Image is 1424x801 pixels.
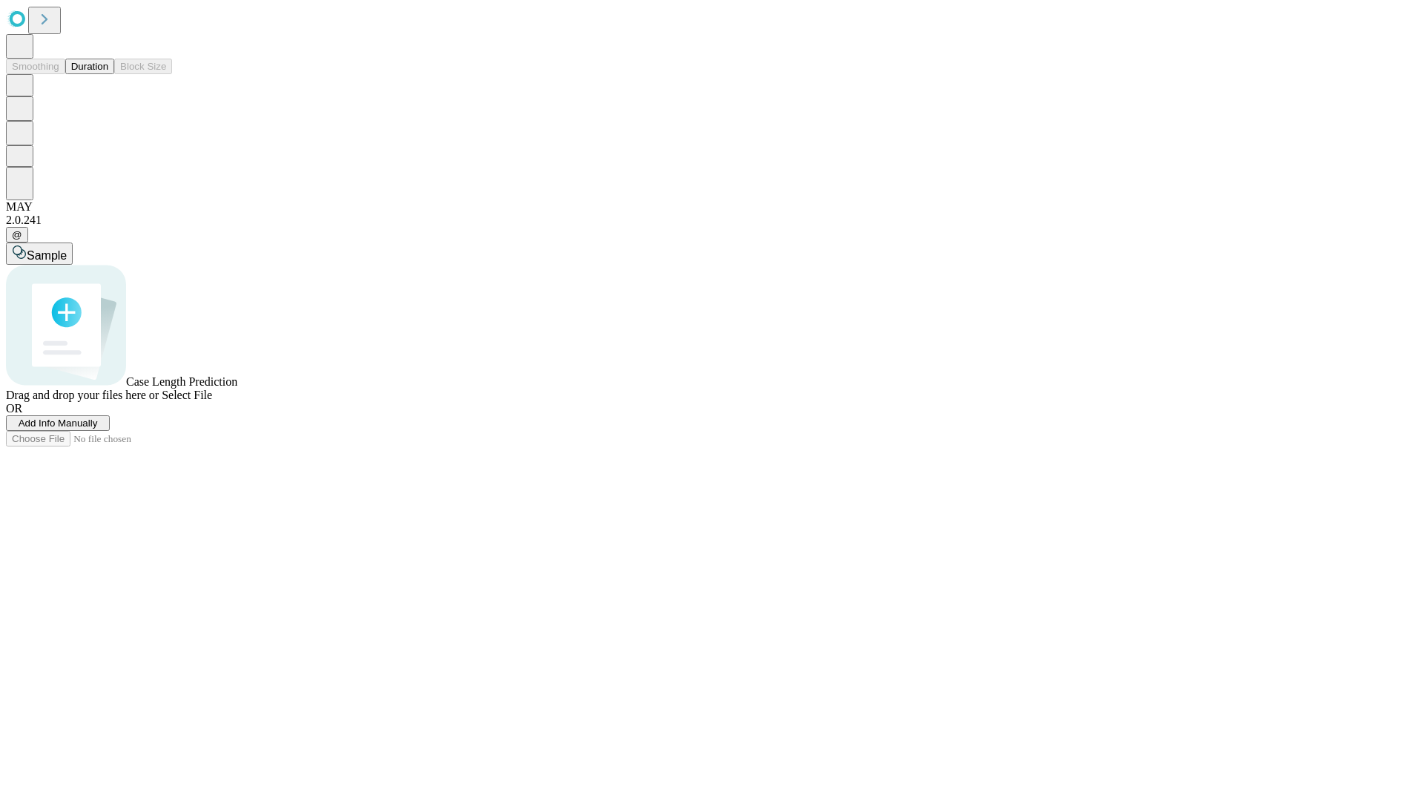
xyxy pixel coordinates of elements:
[27,249,67,262] span: Sample
[6,243,73,265] button: Sample
[19,418,98,429] span: Add Info Manually
[162,389,212,401] span: Select File
[6,389,159,401] span: Drag and drop your files here or
[65,59,114,74] button: Duration
[6,402,22,415] span: OR
[6,214,1418,227] div: 2.0.241
[6,415,110,431] button: Add Info Manually
[6,59,65,74] button: Smoothing
[114,59,172,74] button: Block Size
[6,227,28,243] button: @
[126,375,237,388] span: Case Length Prediction
[6,200,1418,214] div: MAY
[12,229,22,240] span: @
